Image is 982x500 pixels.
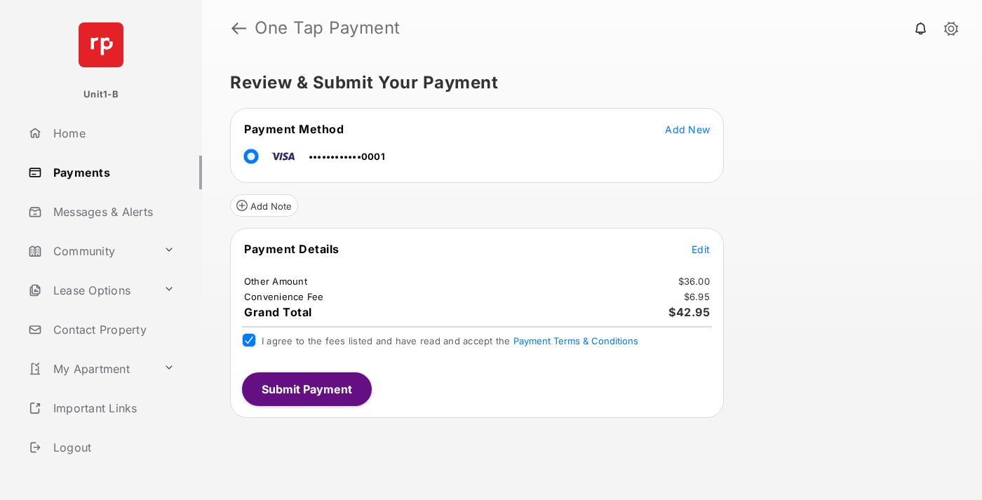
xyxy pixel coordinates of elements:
img: svg+xml;base64,PHN2ZyB4bWxucz0iaHR0cDovL3d3dy53My5vcmcvMjAwMC9zdmciIHdpZHRoPSI2NCIgaGVpZ2h0PSI2NC... [79,22,123,67]
span: $42.95 [668,305,710,319]
a: Important Links [22,391,180,425]
strong: One Tap Payment [255,20,401,36]
a: Payments [22,156,202,189]
button: Add New [665,122,710,136]
td: $6.95 [683,290,711,303]
a: Lease Options [22,273,158,307]
a: Messages & Alerts [22,195,202,229]
td: Other Amount [243,275,308,288]
span: Payment Details [244,242,339,256]
button: I agree to the fees listed and have read and accept the [513,335,638,346]
a: Home [22,116,202,150]
a: Logout [22,431,202,464]
h5: Review & Submit Your Payment [230,74,943,91]
td: Convenience Fee [243,290,325,303]
span: ••••••••••••0001 [309,151,385,162]
button: Add Note [230,194,298,217]
span: Payment Method [244,122,344,136]
span: Add New [665,123,710,135]
a: Community [22,234,158,268]
button: Submit Payment [242,372,372,406]
p: Unit1-B [83,88,119,102]
td: $36.00 [678,275,711,288]
span: I agree to the fees listed and have read and accept the [262,335,638,346]
a: Contact Property [22,313,202,346]
span: Grand Total [244,305,312,319]
span: Edit [692,243,710,255]
button: Edit [692,242,710,256]
a: My Apartment [22,352,158,386]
